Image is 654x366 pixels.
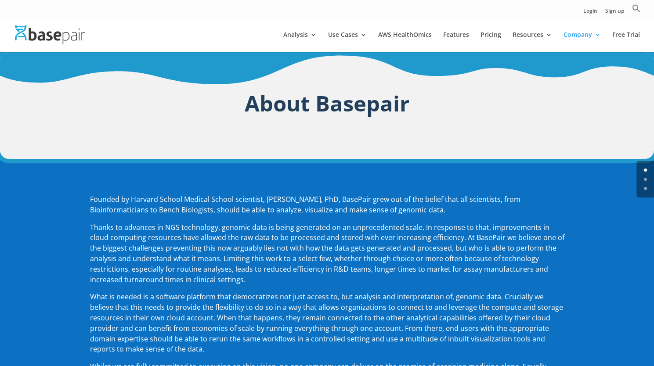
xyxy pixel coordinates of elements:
[632,4,641,13] svg: Search
[485,303,643,355] iframe: Drift Widget Chat Controller
[564,32,601,52] a: Company
[90,88,564,123] h1: About Basepair
[513,32,552,52] a: Resources
[443,32,469,52] a: Features
[90,222,564,284] span: Thanks to advances in NGS technology, genomic data is being generated on an unprecedented scale. ...
[644,169,647,172] a: 0
[632,4,641,18] a: Search Icon Link
[481,32,501,52] a: Pricing
[15,25,85,44] img: Basepair
[583,8,597,18] a: Login
[612,32,640,52] a: Free Trial
[283,32,317,52] a: Analysis
[605,8,624,18] a: Sign up
[90,194,564,222] p: Founded by Harvard School Medical School scientist, [PERSON_NAME], PhD, BasePair grew out of the ...
[378,32,432,52] a: AWS HealthOmics
[328,32,367,52] a: Use Cases
[90,292,564,362] p: What is needed is a software platform that democratizes not just access to, but analysis and inte...
[644,187,647,190] a: 2
[644,178,647,181] a: 1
